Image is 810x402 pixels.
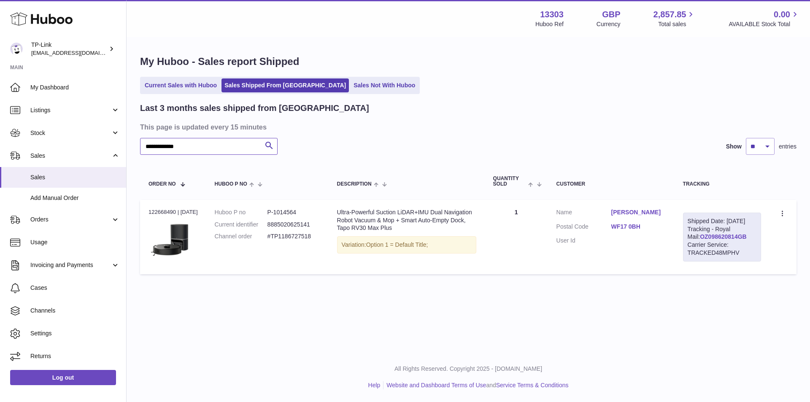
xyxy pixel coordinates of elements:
[535,20,564,28] div: Huboo Ref
[556,208,611,219] dt: Name
[337,236,476,254] div: Variation:
[726,143,742,151] label: Show
[653,9,686,20] span: 2,857.85
[30,307,120,315] span: Channels
[215,221,267,229] dt: Current identifier
[10,370,116,385] a: Log out
[30,129,111,137] span: Stock
[611,208,666,216] a: [PERSON_NAME]
[540,9,564,20] strong: 13303
[368,382,381,389] a: Help
[215,208,267,216] dt: Huboo P no
[729,9,800,28] a: 0.00 AVAILABLE Stock Total
[597,20,621,28] div: Currency
[683,213,761,262] div: Tracking - Royal Mail:
[386,382,486,389] a: Website and Dashboard Terms of Use
[366,241,428,248] span: Option 1 = Default Title;
[133,365,803,373] p: All Rights Reserved. Copyright 2025 - [DOMAIN_NAME]
[215,181,247,187] span: Huboo P no
[700,233,747,240] a: OZ098620814GB
[10,43,23,55] img: gaby.chen@tp-link.com
[556,237,611,245] dt: User Id
[658,20,696,28] span: Total sales
[142,78,220,92] a: Current Sales with Huboo
[215,232,267,240] dt: Channel order
[148,208,198,216] div: 122668490 | [DATE]
[779,143,796,151] span: entries
[493,176,526,187] span: Quantity Sold
[611,223,666,231] a: WF17 0BH
[31,41,107,57] div: TP-Link
[30,238,120,246] span: Usage
[267,232,320,240] dd: #TP1186727518
[556,223,611,233] dt: Postal Code
[337,208,476,232] div: Ultra-Powerful Suction LiDAR+IMU Dual Navigation Robot Vacuum & Mop + Smart Auto-Empty Dock, Tapo...
[556,181,666,187] div: Customer
[688,217,756,225] div: Shipped Date: [DATE]
[140,103,369,114] h2: Last 3 months sales shipped from [GEOGRAPHIC_DATA]
[267,221,320,229] dd: 8885020625141
[729,20,800,28] span: AVAILABLE Stock Total
[30,216,111,224] span: Orders
[148,181,176,187] span: Order No
[30,173,120,181] span: Sales
[31,49,124,56] span: [EMAIL_ADDRESS][DOMAIN_NAME]
[653,9,696,28] a: 2,857.85 Total sales
[30,284,120,292] span: Cases
[30,329,120,337] span: Settings
[267,208,320,216] dd: P-1014564
[221,78,349,92] a: Sales Shipped From [GEOGRAPHIC_DATA]
[602,9,620,20] strong: GBP
[30,352,120,360] span: Returns
[148,219,191,261] img: 01_large_20240808023803n.jpg
[351,78,418,92] a: Sales Not With Huboo
[485,200,548,274] td: 1
[30,261,111,269] span: Invoicing and Payments
[30,84,120,92] span: My Dashboard
[140,55,796,68] h1: My Huboo - Sales report Shipped
[140,122,794,132] h3: This page is updated every 15 minutes
[496,382,569,389] a: Service Terms & Conditions
[383,381,568,389] li: and
[337,181,372,187] span: Description
[774,9,790,20] span: 0.00
[688,241,756,257] div: Carrier Service: TRACKED48MPHV
[30,106,111,114] span: Listings
[30,194,120,202] span: Add Manual Order
[30,152,111,160] span: Sales
[683,181,761,187] div: Tracking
